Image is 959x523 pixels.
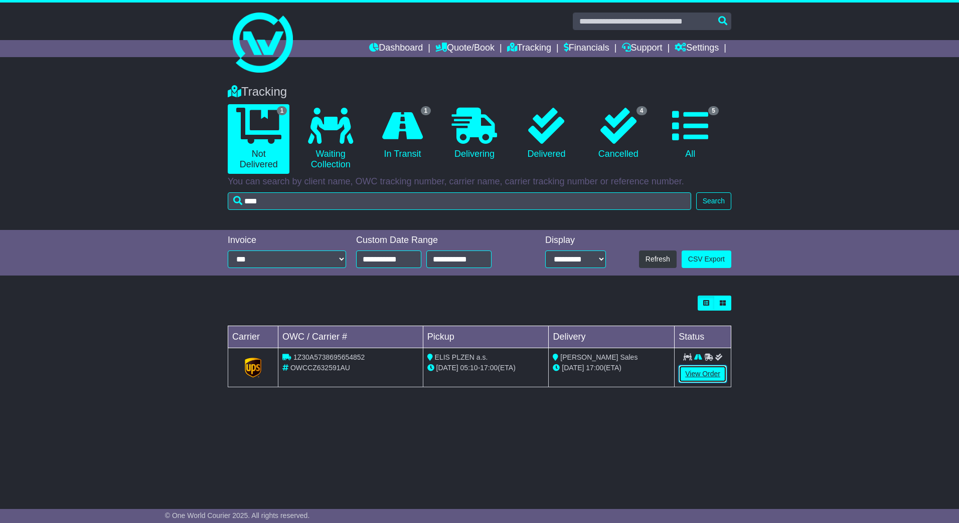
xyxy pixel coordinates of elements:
[228,104,289,174] a: 1 Not Delivered
[636,106,647,115] span: 4
[372,104,433,163] a: 1 In Transit
[639,250,677,268] button: Refresh
[562,364,584,372] span: [DATE]
[423,326,549,348] td: Pickup
[223,85,736,99] div: Tracking
[675,326,731,348] td: Status
[480,364,498,372] span: 17:00
[435,353,488,361] span: ELIS PLZEN a.s.
[586,364,603,372] span: 17:00
[549,326,675,348] td: Delivery
[679,365,727,383] a: View Order
[553,363,670,373] div: (ETA)
[708,106,719,115] span: 5
[696,192,731,210] button: Search
[507,40,551,57] a: Tracking
[435,40,495,57] a: Quote/Book
[436,364,458,372] span: [DATE]
[622,40,663,57] a: Support
[545,235,606,246] div: Display
[356,235,517,246] div: Custom Date Range
[560,353,637,361] span: [PERSON_NAME] Sales
[421,106,431,115] span: 1
[165,511,310,519] span: © One World Courier 2025. All rights reserved.
[278,326,423,348] td: OWC / Carrier #
[228,176,731,187] p: You can search by client name, OWC tracking number, carrier name, carrier tracking number or refe...
[290,364,350,372] span: OWCCZ632591AU
[245,358,262,378] img: GetCarrierServiceLogo
[516,104,577,163] a: Delivered
[660,104,721,163] a: 5 All
[228,235,346,246] div: Invoice
[460,364,478,372] span: 05:10
[564,40,609,57] a: Financials
[369,40,423,57] a: Dashboard
[228,326,278,348] td: Carrier
[277,106,287,115] span: 1
[682,250,731,268] a: CSV Export
[427,363,545,373] div: - (ETA)
[675,40,719,57] a: Settings
[443,104,505,163] a: Delivering
[587,104,649,163] a: 4 Cancelled
[299,104,361,174] a: Waiting Collection
[293,353,365,361] span: 1Z30A5738695654852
